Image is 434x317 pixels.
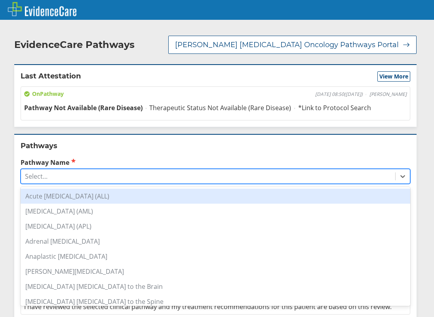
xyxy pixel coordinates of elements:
label: Pathway Name [21,158,410,167]
span: [PERSON_NAME] [369,91,407,97]
span: On Pathway [24,90,64,98]
h2: EvidenceCare Pathways [14,39,135,51]
span: Therapeutic Status Not Available (Rare Disease) [149,103,291,112]
span: View More [379,73,408,80]
button: View More [377,71,410,82]
div: Select... [25,172,48,181]
button: [PERSON_NAME] [MEDICAL_DATA] Oncology Pathways Portal [168,36,417,54]
div: Acute [MEDICAL_DATA] (ALL) [21,189,410,204]
span: *Link to Protocol Search [298,103,371,112]
span: [DATE] 08:50 ( [DATE] ) [315,91,363,97]
div: Anaplastic [MEDICAL_DATA] [21,249,410,264]
h2: Pathways [21,141,410,151]
span: Pathway Not Available (Rare Disease) [24,103,143,112]
div: [PERSON_NAME][MEDICAL_DATA] [21,264,410,279]
div: Adrenal [MEDICAL_DATA] [21,234,410,249]
div: [MEDICAL_DATA] [MEDICAL_DATA] to the Brain [21,279,410,294]
div: [MEDICAL_DATA] (AML) [21,204,410,219]
div: [MEDICAL_DATA] [MEDICAL_DATA] to the Spine [21,294,410,309]
div: [MEDICAL_DATA] (APL) [21,219,410,234]
span: I have reviewed the selected clinical pathway and my treatment recommendations for this patient a... [24,302,392,311]
img: EvidenceCare [8,2,76,16]
h2: Last Attestation [21,71,81,82]
span: [PERSON_NAME] [MEDICAL_DATA] Oncology Pathways Portal [175,40,399,50]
